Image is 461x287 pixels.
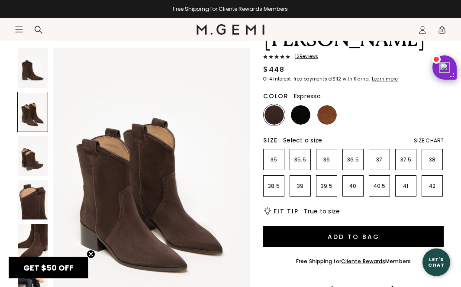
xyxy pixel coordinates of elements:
p: 36.5 [343,156,363,163]
p: 35 [264,156,284,163]
img: The Rita Basso [18,180,48,220]
a: Cliente Rewards [341,258,386,265]
div: GET $50 OFFClose teaser [9,257,88,278]
button: Add to Bag [263,226,444,247]
klarna-placement-style-amount: $112 [332,76,341,82]
img: M.Gemi [197,24,264,35]
klarna-placement-style-body: with Klarna [343,76,371,82]
a: Learn more [371,77,398,82]
p: 38.5 [264,183,284,190]
img: Saddle [317,105,337,125]
p: 39.5 [316,183,337,190]
klarna-placement-style-cta: Learn more [372,76,398,82]
p: 39 [290,183,310,190]
span: Select a size [283,136,322,145]
img: The Rita Basso [18,48,48,88]
span: 0 [438,27,446,36]
span: Espresso [294,92,321,100]
p: 41 [396,183,416,190]
h2: Fit Tip [274,208,298,215]
img: The Rita Basso [18,136,48,176]
p: 37.5 [396,156,416,163]
h2: Color [263,93,289,100]
img: Black [291,105,310,125]
klarna-placement-style-body: Or 4 interest-free payments of [263,76,332,82]
img: The Rita Basso [18,224,48,264]
span: GET $50 OFF [23,262,74,273]
p: 42 [422,183,442,190]
p: 38 [422,156,442,163]
p: 40.5 [369,183,390,190]
div: Size Chart [414,137,444,144]
div: $448 [263,64,284,75]
button: Close teaser [87,250,95,258]
div: Let's Chat [422,257,450,268]
p: 36 [316,156,337,163]
p: 35.5 [290,156,310,163]
span: True to size [303,207,340,216]
div: Free Shipping for Members [296,258,411,265]
button: Open site menu [15,25,23,34]
img: Espresso [264,105,284,125]
p: 40 [343,183,363,190]
h2: Size [263,137,278,144]
p: 37 [369,156,390,163]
